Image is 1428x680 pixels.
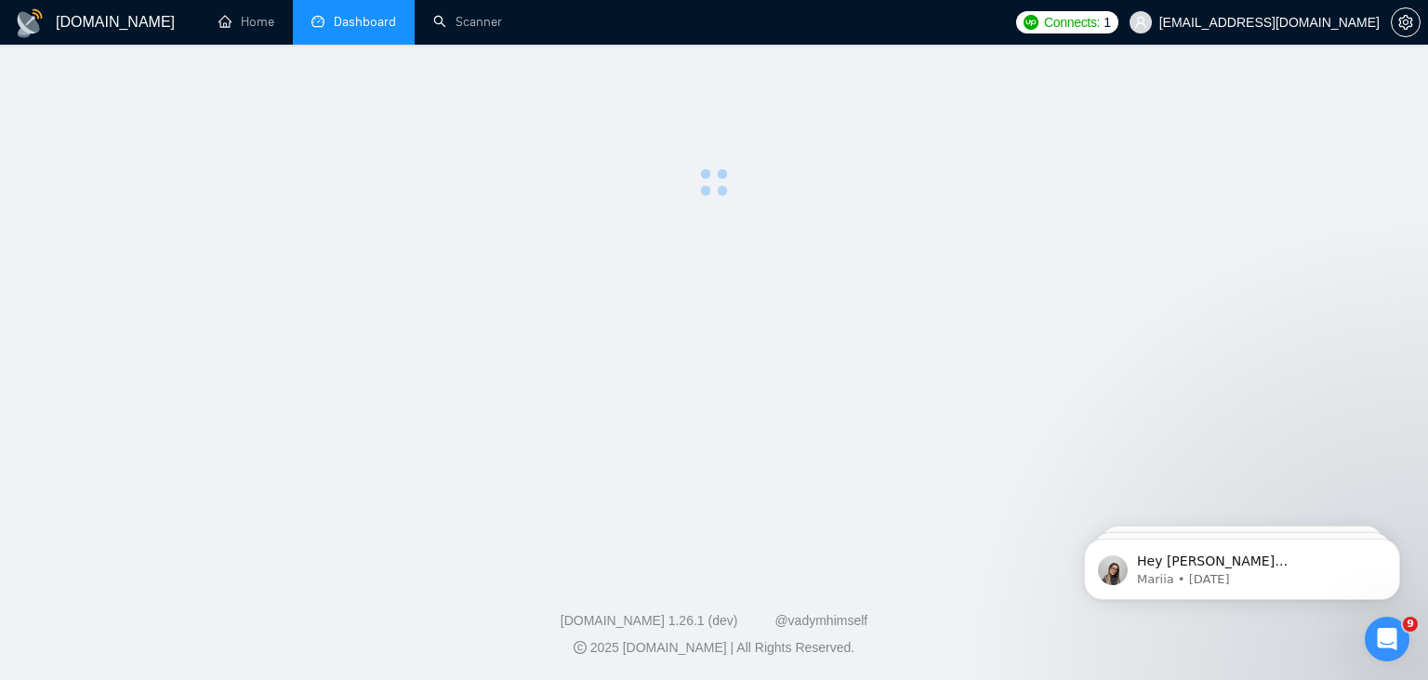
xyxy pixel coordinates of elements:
[218,14,274,30] a: homeHome
[1134,16,1147,29] span: user
[574,641,587,654] span: copyright
[1403,617,1418,632] span: 9
[433,14,502,30] a: searchScanner
[1392,15,1420,30] span: setting
[1104,12,1111,33] span: 1
[1365,617,1409,661] iframe: Intercom live chat
[1044,12,1100,33] span: Connects:
[774,613,867,628] a: @vadymhimself
[1024,15,1038,30] img: upwork-logo.png
[81,54,315,327] span: Hey [PERSON_NAME][EMAIL_ADDRESS][DOMAIN_NAME], Looks like your Upwork agency Technopath ran out o...
[1391,7,1421,37] button: setting
[561,613,738,628] a: [DOMAIN_NAME] 1.26.1 (dev)
[1391,15,1421,30] a: setting
[1056,500,1428,630] iframe: Intercom notifications message
[15,638,1413,658] div: 2025 [DOMAIN_NAME] | All Rights Reserved.
[334,14,396,30] span: Dashboard
[81,72,321,88] p: Message from Mariia, sent 3w ago
[15,8,45,38] img: logo
[311,15,324,28] span: dashboard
